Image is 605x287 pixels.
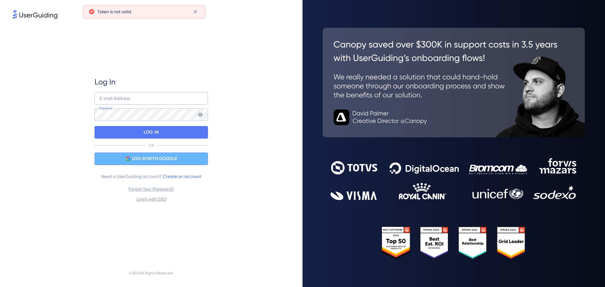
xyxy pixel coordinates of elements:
[95,92,208,105] input: example@company.com
[382,227,526,260] img: 25303e33045975176eb484905ab012ff.svg
[149,143,154,148] p: OR
[132,155,177,163] span: LOG IN WITH GOOGLE
[129,187,174,192] a: Forgot Your Password?
[101,173,201,180] span: Need a UserGuiding account?
[323,28,585,137] img: 26c0aa7c25a843aed4baddd2b5e0fa68.svg
[97,8,132,15] span: Token is not valid.
[129,269,174,277] span: © 2025 All Rights Reserved.
[331,158,577,200] img: 9302ce2ac39453076f5bc0f2f2ca889b.svg
[163,174,201,179] a: Create an account
[13,10,57,19] img: 8faab4ba6bc7696a72372aa768b0286c.svg
[136,197,166,202] a: Login with SSO
[144,127,158,137] p: LOG IN
[95,77,116,87] span: Log In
